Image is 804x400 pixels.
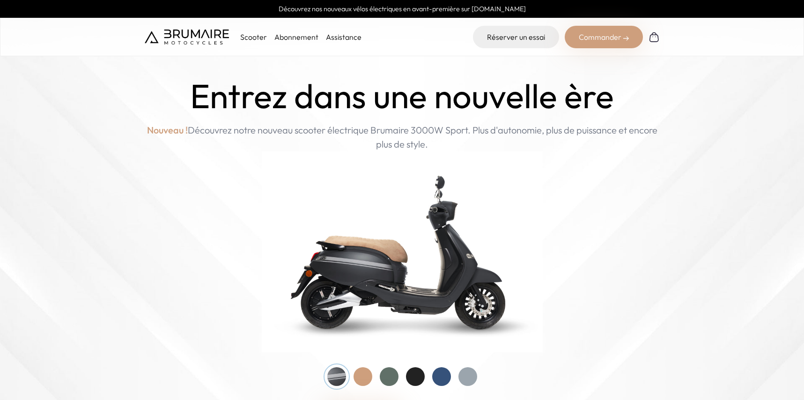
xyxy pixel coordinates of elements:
[190,77,614,116] h1: Entrez dans une nouvelle ère
[145,30,229,44] img: Brumaire Motocycles
[565,26,643,48] div: Commander
[623,36,629,41] img: right-arrow-2.png
[240,31,267,43] p: Scooter
[147,123,188,137] span: Nouveau !
[649,31,660,43] img: Panier
[145,123,660,151] p: Découvrez notre nouveau scooter électrique Brumaire 3000W Sport. Plus d'autonomie, plus de puissa...
[326,32,361,42] a: Assistance
[473,26,559,48] a: Réserver un essai
[274,32,318,42] a: Abonnement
